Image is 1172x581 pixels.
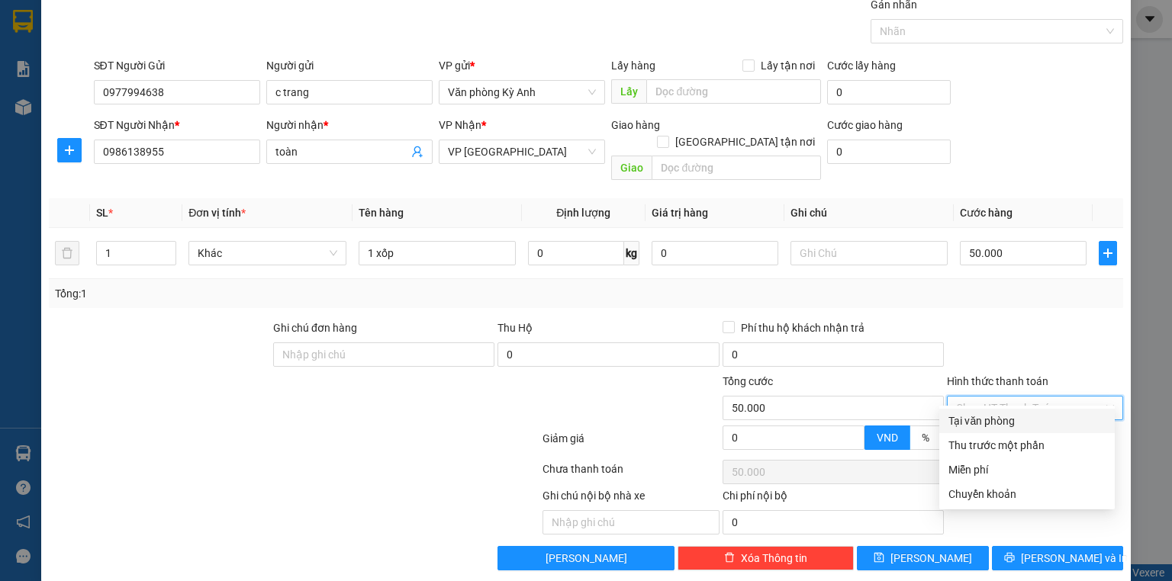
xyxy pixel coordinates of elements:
[948,486,1106,502] div: Chuyển khoản
[57,138,82,162] button: plus
[359,241,516,265] input: VD: Bàn, Ghế
[411,146,423,158] span: user-add
[96,207,108,219] span: SL
[948,437,1106,454] div: Thu trước một phần
[827,80,951,104] input: Cước lấy hàng
[611,79,646,104] span: Lấy
[735,319,871,336] span: Phí thu hộ khách nhận trả
[827,140,951,164] input: Cước giao hàng
[58,144,81,156] span: plus
[947,375,1048,387] label: Hình thức thanh toán
[1099,241,1117,265] button: plus
[94,117,260,133] div: SĐT Người Nhận
[723,487,944,510] div: Chi phí nội bộ
[497,546,674,570] button: [PERSON_NAME]
[55,285,453,302] div: Tổng: 1
[359,207,404,219] span: Tên hàng
[556,207,610,219] span: Định lượng
[55,241,79,265] button: delete
[960,207,1013,219] span: Cước hàng
[546,550,627,567] span: [PERSON_NAME]
[1004,552,1015,564] span: printer
[611,119,660,131] span: Giao hàng
[439,119,481,131] span: VP Nhận
[827,59,896,72] label: Cước lấy hàng
[611,59,655,72] span: Lấy hàng
[790,241,948,265] input: Ghi Chú
[652,207,708,219] span: Giá trị hàng
[678,546,854,570] button: deleteXóa Thông tin
[624,241,639,265] span: kg
[652,156,821,180] input: Dọc đường
[669,133,821,150] span: [GEOGRAPHIC_DATA] tận nơi
[188,207,246,219] span: Đơn vị tính
[948,412,1106,429] div: Tại văn phòng
[439,57,605,74] div: VP gửi
[755,57,821,74] span: Lấy tận nơi
[543,510,719,534] input: Nhập ghi chú
[1100,247,1116,259] span: plus
[94,57,260,74] div: SĐT Người Gửi
[922,432,929,444] span: %
[266,57,433,74] div: Người gửi
[827,119,903,131] label: Cước giao hàng
[948,461,1106,478] div: Miễn phí
[890,550,972,567] span: [PERSON_NAME]
[266,117,433,133] div: Người nhận
[497,322,533,334] span: Thu Hộ
[857,546,989,570] button: save[PERSON_NAME]
[273,322,357,334] label: Ghi chú đơn hàng
[784,198,954,228] th: Ghi chú
[874,552,884,564] span: save
[541,430,720,457] div: Giảm giá
[543,487,719,510] div: Ghi chú nội bộ nhà xe
[652,241,778,265] input: 0
[723,375,773,387] span: Tổng cước
[1021,550,1128,567] span: [PERSON_NAME] và In
[724,552,735,564] span: delete
[448,140,596,163] span: VP Mỹ Đình
[541,461,720,487] div: Chưa thanh toán
[741,550,807,567] span: Xóa Thông tin
[646,79,821,104] input: Dọc đường
[877,432,898,444] span: VND
[611,156,652,180] span: Giao
[273,342,494,367] input: Ghi chú đơn hàng
[448,81,596,104] span: Văn phòng Kỳ Anh
[992,546,1124,570] button: printer[PERSON_NAME] và In
[198,242,336,265] span: Khác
